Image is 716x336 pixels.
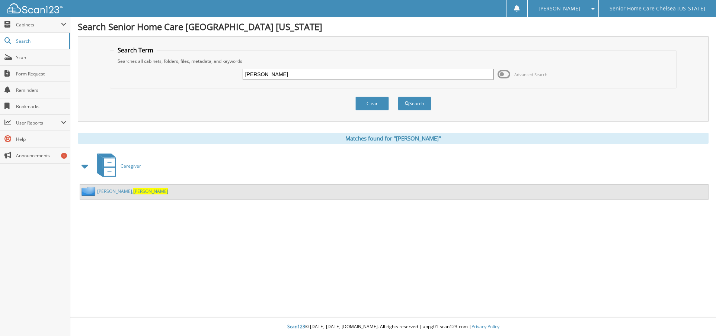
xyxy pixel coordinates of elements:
[81,187,97,196] img: folder2.png
[287,323,305,330] span: Scan123
[70,318,716,336] div: © [DATE]-[DATE] [DOMAIN_NAME]. All rights reserved | appg01-scan123-com |
[538,6,580,11] span: [PERSON_NAME]
[16,136,66,142] span: Help
[61,153,67,159] div: 1
[16,87,66,93] span: Reminders
[121,163,141,169] span: Caregiver
[16,120,61,126] span: User Reports
[97,188,168,194] a: [PERSON_NAME],[PERSON_NAME]
[16,22,61,28] span: Cabinets
[16,152,66,159] span: Announcements
[114,58,673,64] div: Searches all cabinets, folders, files, metadata, and keywords
[16,71,66,77] span: Form Request
[16,103,66,110] span: Bookmarks
[355,97,389,110] button: Clear
[514,72,547,77] span: Advanced Search
[93,151,141,181] a: Caregiver
[610,6,705,11] span: Senior Home Care Chelsea [US_STATE]
[78,20,709,33] h1: Search Senior Home Care [GEOGRAPHIC_DATA] [US_STATE]
[7,3,63,13] img: scan123-logo-white.svg
[114,46,157,54] legend: Search Term
[472,323,499,330] a: Privacy Policy
[398,97,431,110] button: Search
[16,54,66,61] span: Scan
[78,133,709,144] div: Matches found for "[PERSON_NAME]"
[133,188,168,194] span: [PERSON_NAME]
[16,38,65,44] span: Search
